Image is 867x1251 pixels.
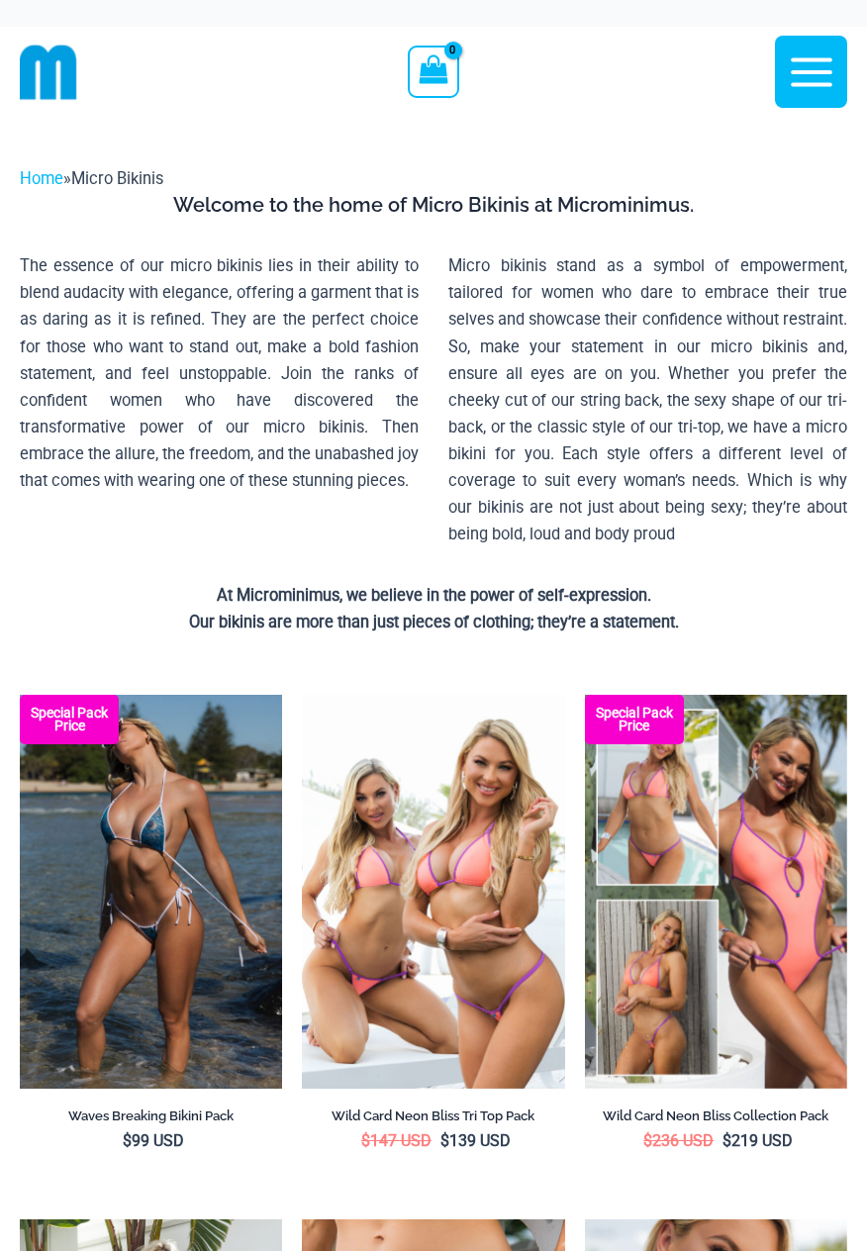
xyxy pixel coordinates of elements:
[20,192,847,218] h3: Welcome to the home of Micro Bikinis at Microminimus.
[585,1107,847,1124] h2: Wild Card Neon Bliss Collection Pack
[302,695,564,1089] a: Wild Card Neon Bliss Tri Top PackWild Card Neon Bliss Tri Top Pack BWild Card Neon Bliss Tri Top ...
[643,1131,714,1150] bdi: 236 USD
[585,695,847,1089] a: Collection Pack (7) Collection Pack B (1)Collection Pack B (1)
[585,695,847,1089] img: Collection Pack (7)
[217,586,651,605] strong: At Microminimus, we believe in the power of self-expression.
[20,707,119,732] b: Special Pack Price
[71,169,163,188] span: Micro Bikinis
[20,695,282,1089] img: Waves Breaking Ocean 312 Top 456 Bottom 08
[448,252,847,547] p: Micro bikinis stand as a symbol of empowerment, tailored for women who dare to embrace their true...
[722,1131,793,1150] bdi: 219 USD
[643,1131,652,1150] span: $
[189,613,679,631] strong: Our bikinis are more than just pieces of clothing; they’re a statement.
[585,707,684,732] b: Special Pack Price
[123,1131,184,1150] bdi: 99 USD
[302,1107,564,1124] h2: Wild Card Neon Bliss Tri Top Pack
[20,169,63,188] a: Home
[361,1131,432,1150] bdi: 147 USD
[20,169,163,188] span: »
[123,1131,132,1150] span: $
[302,695,564,1089] img: Wild Card Neon Bliss Tri Top Pack
[20,1107,282,1124] h2: Waves Breaking Bikini Pack
[20,1107,282,1131] a: Waves Breaking Bikini Pack
[361,1131,370,1150] span: $
[440,1131,511,1150] bdi: 139 USD
[20,44,77,101] img: cropped mm emblem
[20,252,419,494] p: The essence of our micro bikinis lies in their ability to blend audacity with elegance, offering ...
[440,1131,449,1150] span: $
[722,1131,731,1150] span: $
[585,1107,847,1131] a: Wild Card Neon Bliss Collection Pack
[408,46,458,97] a: View Shopping Cart, empty
[20,695,282,1089] a: Waves Breaking Ocean 312 Top 456 Bottom 08 Waves Breaking Ocean 312 Top 456 Bottom 04Waves Breaki...
[302,1107,564,1131] a: Wild Card Neon Bliss Tri Top Pack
